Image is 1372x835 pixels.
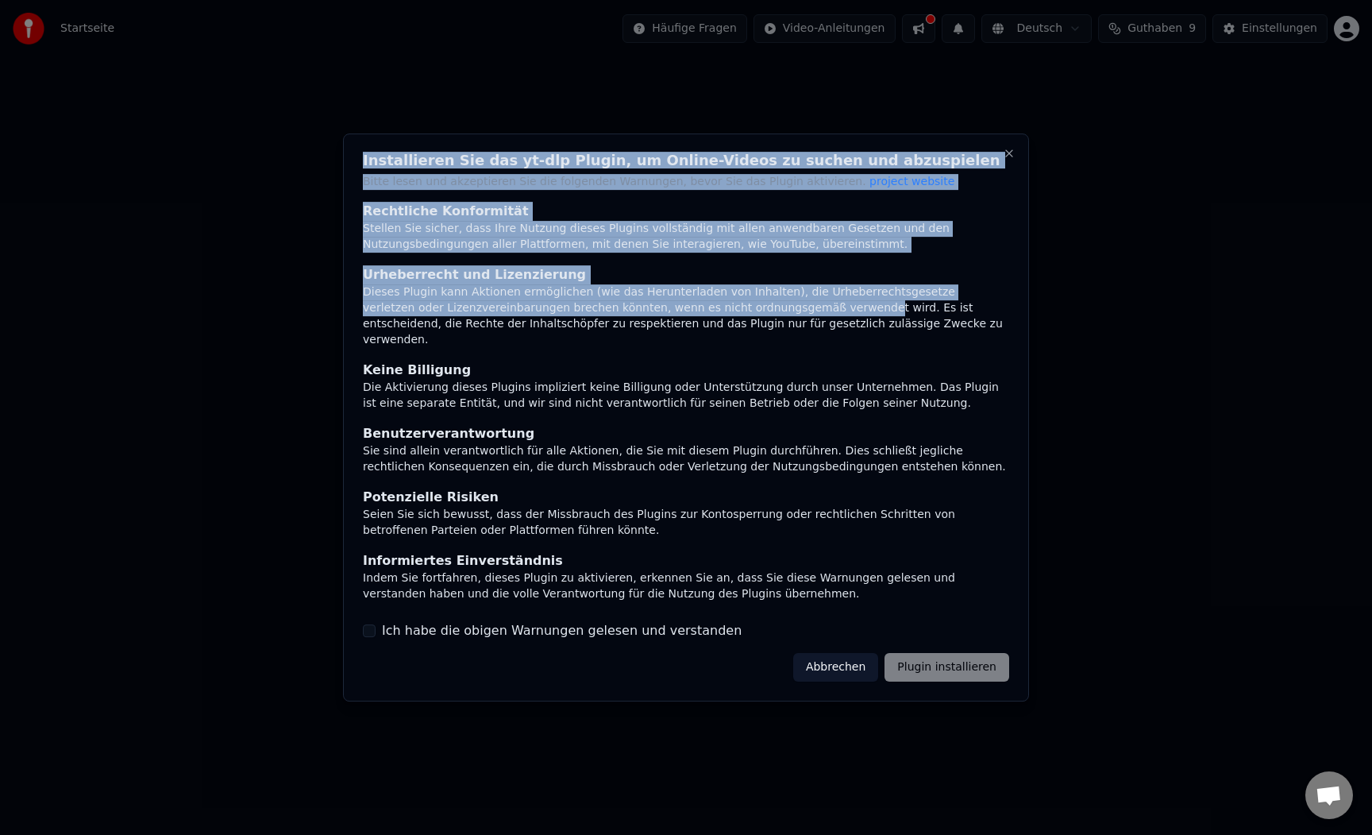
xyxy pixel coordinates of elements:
[363,153,1009,168] h2: Installieren Sie das yt-dlp Plugin, um Online-Videos zu suchen und abzuspielen
[363,488,1009,507] div: Potenzielle Risiken
[363,424,1009,443] div: Benutzerverantwortung
[363,507,1009,539] div: Seien Sie sich bewusst, dass der Missbrauch des Plugins zur Kontosperrung oder rechtlichen Schrit...
[363,381,1009,412] div: Die Aktivierung dieses Plugins impliziert keine Billigung oder Unterstützung durch unser Unterneh...
[363,266,1009,285] div: Urheberrecht und Lizenzierung
[363,361,1009,381] div: Keine Billigung
[363,570,1009,602] div: Indem Sie fortfahren, dieses Plugin zu aktivieren, erkennen Sie an, dass Sie diese Warnungen gele...
[363,174,1009,190] p: Bitte lesen und akzeptieren Sie die folgenden Warnungen, bevor Sie das Plugin aktivieren.
[382,621,742,640] label: Ich habe die obigen Warnungen gelesen und verstanden
[363,222,1009,253] div: Stellen Sie sicher, dass Ihre Nutzung dieses Plugins vollständig mit allen anwendbaren Gesetzen u...
[869,175,954,187] span: project website
[363,551,1009,570] div: Informiertes Einverständnis
[363,285,1009,349] div: Dieses Plugin kann Aktionen ermöglichen (wie das Herunterladen von Inhalten), die Urheberrechtsge...
[363,203,1009,222] div: Rechtliche Konformität
[793,653,878,682] button: Abbrechen
[363,443,1009,475] div: Sie sind allein verantwortlich für alle Aktionen, die Sie mit diesem Plugin durchführen. Dies sch...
